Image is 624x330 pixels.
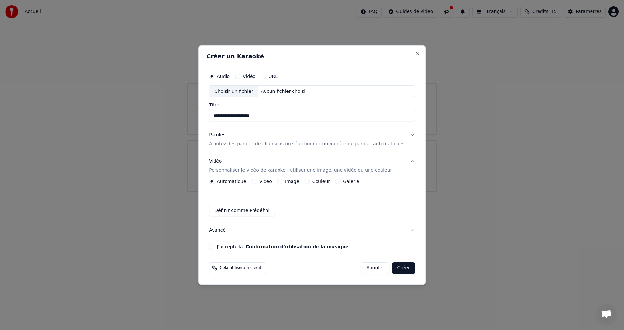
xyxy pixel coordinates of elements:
[217,244,348,249] label: J'accepte la
[392,262,415,274] button: Créer
[258,88,308,95] div: Aucun fichier choisi
[209,167,392,174] p: Personnaliser le vidéo de karaoké : utiliser une image, une vidéo ou une couleur
[246,244,349,249] button: J'accepte la
[312,179,330,184] label: Couleur
[209,141,405,148] p: Ajoutez des paroles de chansons ou sélectionnez un modèle de paroles automatiques
[217,179,246,184] label: Automatique
[285,179,299,184] label: Image
[220,265,263,271] span: Cela utilisera 5 crédits
[343,179,359,184] label: Galerie
[243,74,255,79] label: Vidéo
[209,179,415,222] div: VidéoPersonnaliser le vidéo de karaoké : utiliser une image, une vidéo ou une couleur
[209,86,258,97] div: Choisir un fichier
[209,153,415,179] button: VidéoPersonnaliser le vidéo de karaoké : utiliser une image, une vidéo ou une couleur
[209,132,225,139] div: Paroles
[259,179,272,184] label: Vidéo
[209,103,415,107] label: Titre
[209,127,415,153] button: ParolesAjoutez des paroles de chansons ou sélectionnez un modèle de paroles automatiques
[268,74,278,79] label: URL
[209,222,415,239] button: Avancé
[209,158,392,174] div: Vidéo
[209,205,275,216] button: Définir comme Prédéfini
[361,262,389,274] button: Annuler
[206,54,418,59] h2: Créer un Karaoké
[217,74,230,79] label: Audio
